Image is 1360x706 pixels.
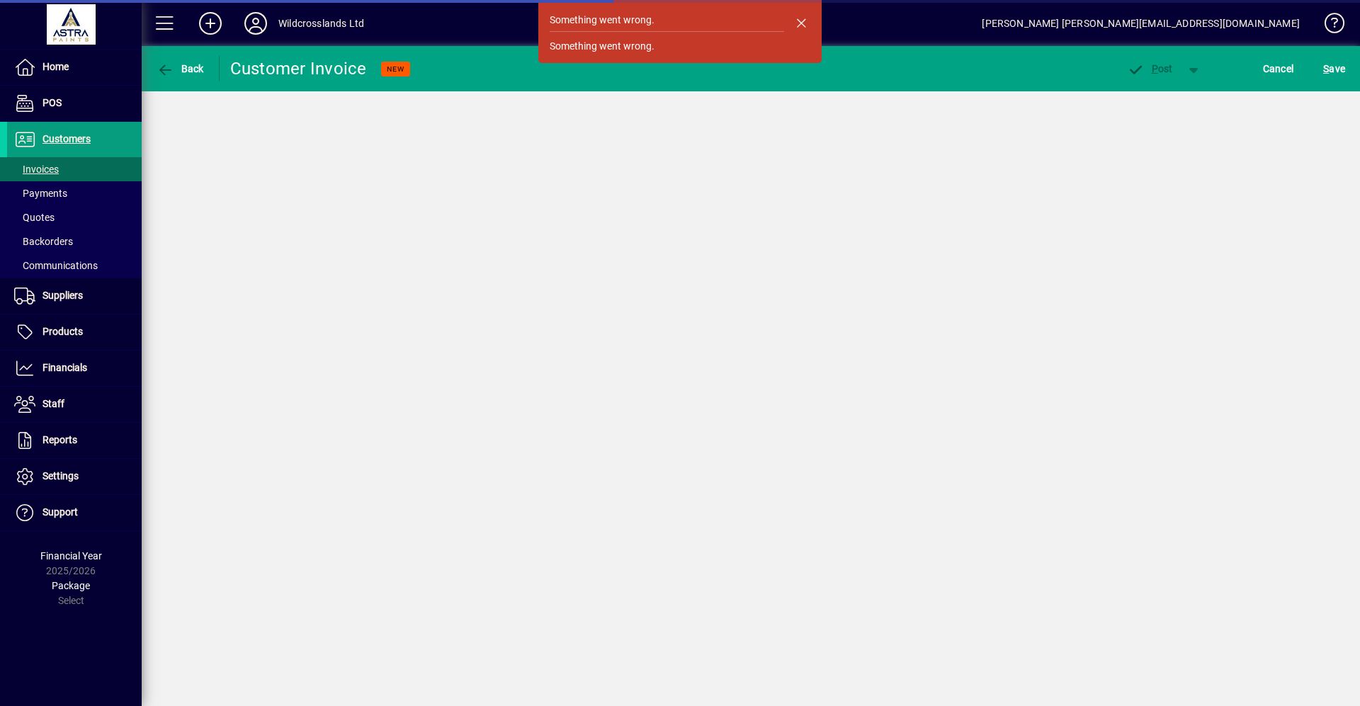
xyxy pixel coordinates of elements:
[1323,57,1345,80] span: ave
[42,470,79,482] span: Settings
[1263,57,1294,80] span: Cancel
[42,133,91,144] span: Customers
[1320,56,1349,81] button: Save
[1259,56,1298,81] button: Cancel
[7,157,142,181] a: Invoices
[14,260,98,271] span: Communications
[7,459,142,494] a: Settings
[7,229,142,254] a: Backorders
[1323,63,1329,74] span: S
[14,188,67,199] span: Payments
[42,506,78,518] span: Support
[387,64,404,74] span: NEW
[550,39,654,54] div: Something went wrong.
[1314,3,1342,49] a: Knowledge Base
[14,164,59,175] span: Invoices
[7,314,142,350] a: Products
[14,212,55,223] span: Quotes
[7,86,142,121] a: POS
[982,12,1300,35] div: [PERSON_NAME] [PERSON_NAME][EMAIL_ADDRESS][DOMAIN_NAME]
[1120,56,1180,81] button: Post
[7,50,142,85] a: Home
[7,423,142,458] a: Reports
[157,63,204,74] span: Back
[40,550,102,562] span: Financial Year
[7,181,142,205] a: Payments
[42,326,83,337] span: Products
[278,12,364,35] div: Wildcrosslands Ltd
[42,61,69,72] span: Home
[188,11,233,36] button: Add
[7,351,142,386] a: Financials
[42,97,62,108] span: POS
[7,495,142,530] a: Support
[153,56,208,81] button: Back
[14,236,73,247] span: Backorders
[42,290,83,301] span: Suppliers
[7,205,142,229] a: Quotes
[7,387,142,422] a: Staff
[42,398,64,409] span: Staff
[1127,63,1173,74] span: ost
[230,57,367,80] div: Customer Invoice
[52,580,90,591] span: Package
[1152,63,1158,74] span: P
[233,11,278,36] button: Profile
[142,56,220,81] app-page-header-button: Back
[7,278,142,314] a: Suppliers
[42,434,77,445] span: Reports
[7,254,142,278] a: Communications
[42,362,87,373] span: Financials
